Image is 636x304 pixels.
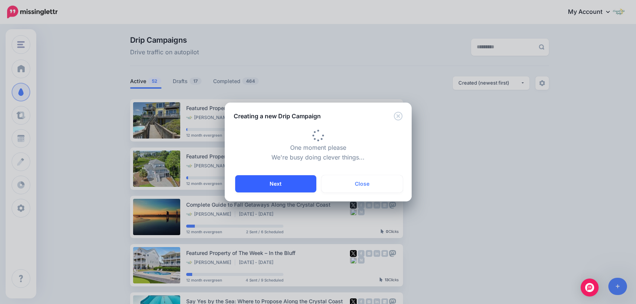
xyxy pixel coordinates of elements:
div: Open Intercom Messenger [581,279,599,297]
h5: Creating a new Drip Campaign [234,112,321,121]
button: Close [394,112,403,121]
span: One moment please We're busy doing clever things... [271,134,365,161]
button: Next [235,175,316,192]
button: Close [322,175,403,192]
